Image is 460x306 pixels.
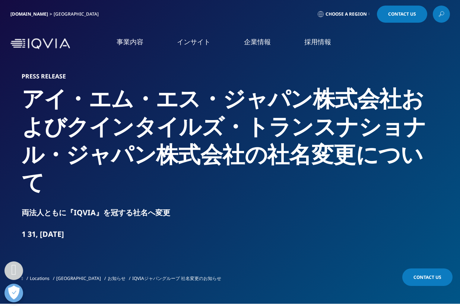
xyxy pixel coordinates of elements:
[22,73,439,80] h1: Press Release
[177,37,210,46] a: インサイト
[377,6,427,23] a: Contact Us
[402,268,453,286] a: Contact Us
[22,229,439,239] div: 1 31, [DATE]
[413,274,441,280] span: Contact Us
[117,37,143,46] a: 事業内容
[244,37,271,46] a: 企業情報
[388,12,416,16] span: Contact Us
[73,26,450,61] nav: Primary
[22,207,439,218] div: 両法人ともに『IQVIA』を冠する社名へ変更
[54,11,102,17] div: [GEOGRAPHIC_DATA]
[108,275,126,281] a: お知らせ
[326,11,367,17] span: Choose a Region
[30,275,50,281] a: Locations
[56,275,101,281] a: [GEOGRAPHIC_DATA]
[22,84,439,196] h2: アイ・エム・エス・ジャパン株式会社およびクインタイルズ・トランスナショナル・ジャパン株式会社の社名変更について
[304,37,331,46] a: 採用情報
[10,11,48,17] a: [DOMAIN_NAME]
[4,284,23,302] button: 優先設定センターを開く
[132,275,221,281] span: IQVIAジャパングループ 社名変更のお知らせ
